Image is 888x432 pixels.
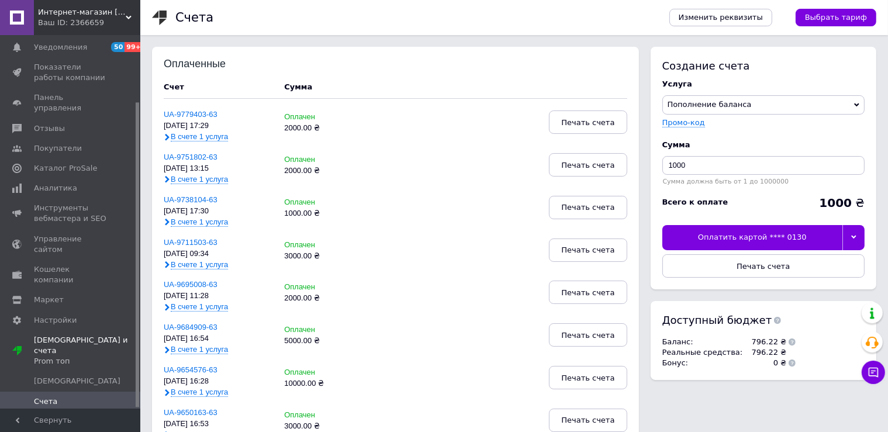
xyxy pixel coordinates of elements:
span: Счета [34,396,57,407]
div: Ваш ID: 2366659 [38,18,140,28]
div: [DATE] 11:28 [164,292,272,300]
span: Показатели работы компании [34,62,108,83]
button: Чат с покупателем [862,361,885,384]
b: 1000 [819,196,852,210]
button: Печать счета [549,110,627,134]
div: Сумма [662,140,865,150]
div: [DATE] 16:54 [164,334,272,343]
td: Бонус : [662,358,743,368]
button: Печать счета [662,254,865,278]
div: 1000.00 ₴ [284,209,358,218]
div: 2000.00 ₴ [284,294,358,303]
span: В счете 1 услуга [171,260,228,269]
span: В счете 1 услуга [171,388,228,397]
div: 2000.00 ₴ [284,167,358,175]
span: Настройки [34,315,77,326]
span: Выбрать тариф [805,12,867,23]
div: Оплачен [284,155,358,164]
div: [DATE] 17:30 [164,207,272,216]
div: Сумма должна быть от 1 до 1000000 [662,178,865,185]
button: Печать счета [549,153,627,177]
span: Печать счета [561,288,614,297]
div: [DATE] 09:34 [164,250,272,258]
div: Оплачен [284,198,358,207]
div: Оплачен [284,368,358,377]
button: Печать счета [549,323,627,347]
span: В счете 1 услуга [171,302,228,312]
span: Маркет [34,295,64,305]
span: Уведомления [34,42,87,53]
div: [DATE] 17:29 [164,122,272,130]
span: Печать счета [561,118,614,127]
span: Управление сайтом [34,234,108,255]
a: UA-9738104-63 [164,195,217,204]
div: 10000.00 ₴ [284,379,358,388]
span: Печать счета [561,246,614,254]
a: Изменить реквизиты [669,9,772,26]
span: [DEMOGRAPHIC_DATA] [34,376,120,386]
div: [DATE] 16:28 [164,377,272,386]
input: Введите сумму [662,156,865,175]
div: Оплачен [284,326,358,334]
div: 5000.00 ₴ [284,337,358,345]
span: Каталог ProSale [34,163,97,174]
span: Пополнение баланса [668,100,752,109]
button: Печать счета [549,239,627,262]
a: UA-9695008-63 [164,280,217,289]
div: Оплачен [284,113,358,122]
span: Изменить реквизиты [679,12,763,23]
span: 99+ [125,42,144,52]
span: В счете 1 услуга [171,345,228,354]
span: [DEMOGRAPHIC_DATA] и счета [34,335,140,367]
a: Выбрать тариф [796,9,876,26]
div: [DATE] 13:15 [164,164,272,173]
a: UA-9779403-63 [164,110,217,119]
div: Всего к оплате [662,197,728,208]
a: UA-9650163-63 [164,408,217,417]
div: Оплаченные [164,58,240,70]
td: 796.22 ₴ [742,347,786,358]
span: Панель управления [34,92,108,113]
span: Аналитика [34,183,77,193]
div: Создание счета [662,58,865,73]
span: Отзывы [34,123,65,134]
span: 50 [111,42,125,52]
span: Покупатели [34,143,82,154]
span: Печать счета [561,203,614,212]
div: 3000.00 ₴ [284,422,358,431]
div: Услуга [662,79,865,89]
button: Печать счета [549,196,627,219]
span: Печать счета [561,416,614,424]
a: UA-9654576-63 [164,365,217,374]
label: Промо-код [662,118,705,127]
div: 2000.00 ₴ [284,124,358,133]
span: В счете 1 услуга [171,217,228,227]
div: Prom топ [34,356,140,367]
button: Печать счета [549,366,627,389]
span: Инструменты вебмастера и SEO [34,203,108,224]
span: В счете 1 услуга [171,175,228,184]
a: UA-9751802-63 [164,153,217,161]
div: Оплачен [284,283,358,292]
span: Печать счета [561,374,614,382]
h1: Счета [175,11,213,25]
a: UA-9711503-63 [164,238,217,247]
span: В счете 1 услуга [171,132,228,141]
td: Реальные средства : [662,347,743,358]
div: Оплачен [284,411,358,420]
span: Интернет-магазин Minimalka.com - минимальные цены на одежду и обувь, нижнее белье и другие товары [38,7,126,18]
div: Оплачен [284,241,358,250]
span: Кошелек компании [34,264,108,285]
div: Счет [164,82,272,92]
td: Баланс : [662,337,743,347]
span: Печать счета [561,161,614,170]
td: 796.22 ₴ [742,337,786,347]
span: Печать счета [737,262,790,271]
div: 3000.00 ₴ [284,252,358,261]
div: ₴ [819,197,865,209]
a: UA-9684909-63 [164,323,217,331]
div: Сумма [284,82,312,92]
span: Доступный бюджет [662,313,772,327]
span: Печать счета [561,331,614,340]
div: Оплатить картой **** 0130 [662,225,843,250]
